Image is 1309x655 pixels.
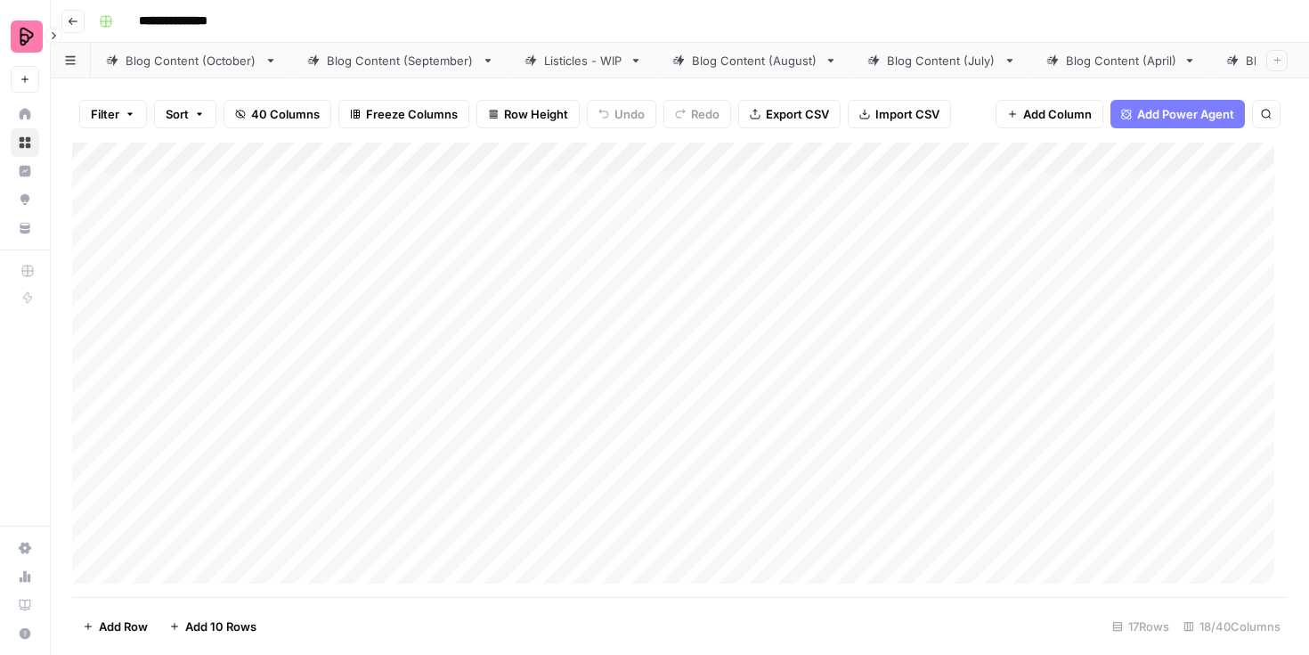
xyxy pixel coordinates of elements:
button: 40 Columns [224,100,331,128]
button: Add 10 Rows [159,612,267,641]
a: Your Data [11,214,39,242]
span: 40 Columns [251,105,320,123]
button: Add Row [72,612,159,641]
a: Learning Hub [11,591,39,619]
span: Add Column [1023,105,1092,123]
a: Blog Content (August) [657,43,852,78]
button: Row Height [476,100,580,128]
button: Redo [663,100,731,128]
div: Blog Content (August) [692,52,817,70]
span: Add Row [99,618,148,635]
div: Blog Content (April) [1066,52,1176,70]
span: Filter [91,105,119,123]
a: Home [11,100,39,128]
a: Usage [11,562,39,591]
button: Workspace: Preply [11,14,39,59]
a: Listicles - WIP [509,43,657,78]
button: Freeze Columns [338,100,469,128]
button: Sort [154,100,216,128]
a: Opportunities [11,185,39,214]
span: Sort [166,105,189,123]
button: Filter [79,100,147,128]
span: Undo [614,105,645,123]
div: Listicles - WIP [544,52,622,70]
button: Help + Support [11,619,39,648]
button: Export CSV [738,100,841,128]
span: Add 10 Rows [185,618,256,635]
div: Blog Content (October) [126,52,257,70]
span: Freeze Columns [366,105,458,123]
button: Import CSV [848,100,951,128]
a: Blog Content (October) [91,43,292,78]
div: Blog Content (September) [327,52,475,70]
span: Redo [691,105,720,123]
a: Blog Content (April) [1031,43,1211,78]
img: Preply Logo [11,20,43,53]
a: Blog Content (July) [852,43,1031,78]
a: Blog Content (September) [292,43,509,78]
a: Settings [11,534,39,562]
span: Add Power Agent [1137,105,1234,123]
button: Add Power Agent [1110,100,1245,128]
a: Insights [11,157,39,185]
span: Row Height [504,105,568,123]
span: Export CSV [766,105,829,123]
div: 18/40 Columns [1176,612,1288,641]
div: Blog Content (July) [887,52,996,70]
button: Undo [587,100,656,128]
button: Add Column [996,100,1103,128]
span: Import CSV [875,105,939,123]
div: 17 Rows [1105,612,1176,641]
a: Browse [11,128,39,157]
